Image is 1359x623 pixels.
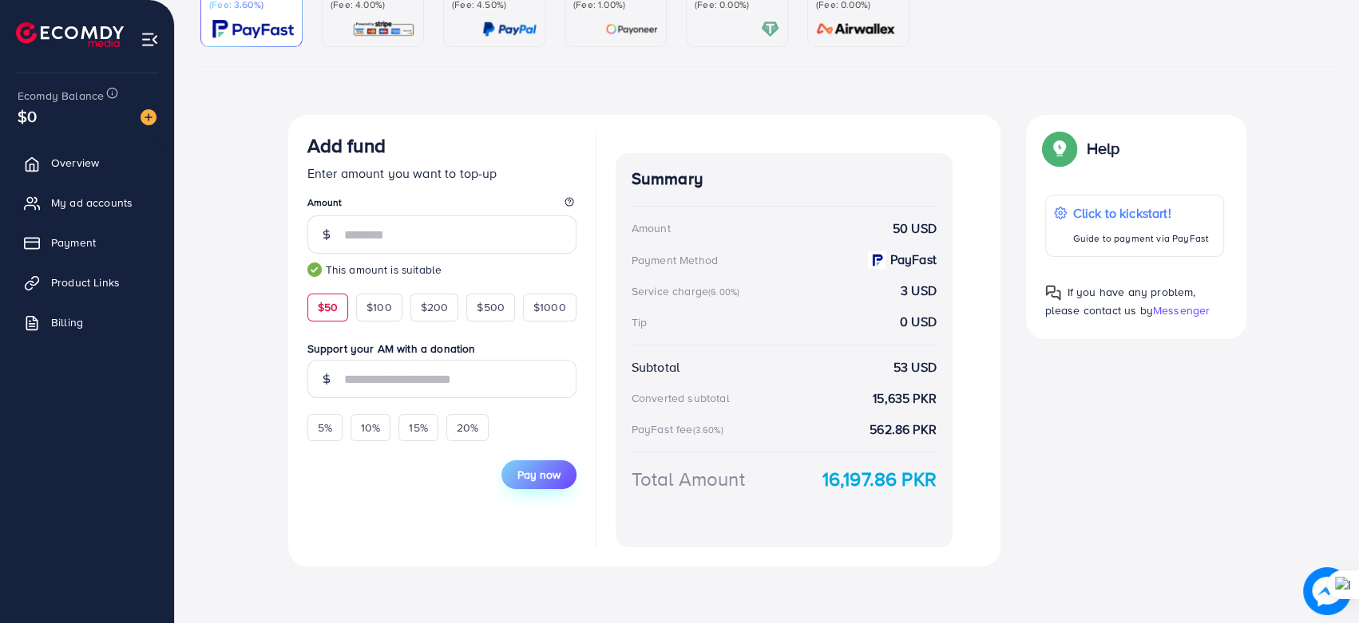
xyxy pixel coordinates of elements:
[868,251,886,269] img: payment
[318,299,338,315] span: $50
[893,219,937,238] strong: 50 USD
[51,314,83,330] span: Billing
[12,147,162,179] a: Overview
[307,134,386,157] h3: Add fund
[307,262,576,278] small: This amount is suitable
[1045,134,1074,163] img: Popup guide
[12,266,162,298] a: Product Links
[501,460,576,489] button: Pay now
[901,282,937,300] strong: 3 USD
[352,20,415,38] img: card
[870,420,937,439] strong: 562.86 PKR
[873,389,937,408] strong: 15,635 PKR
[12,187,162,219] a: My ad accounts
[632,421,728,437] div: PayFast fee
[1153,302,1210,318] span: Messenger
[1303,567,1351,615] img: image
[421,299,449,315] span: $200
[482,20,537,38] img: card
[307,164,576,183] p: Enter amount you want to top-up
[632,169,937,189] h4: Summary
[141,109,157,125] img: image
[307,341,576,357] label: Support your AM with a donation
[307,195,576,215] legend: Amount
[632,220,671,236] div: Amount
[477,299,505,315] span: $500
[1087,139,1120,158] p: Help
[12,227,162,258] a: Payment
[51,195,133,211] span: My ad accounts
[51,155,99,171] span: Overview
[632,283,744,299] div: Service charge
[533,299,566,315] span: $1000
[1073,203,1209,223] p: Click to kickstart!
[409,420,427,436] span: 15%
[761,20,779,38] img: card
[212,20,294,38] img: card
[632,314,647,330] div: Tip
[632,252,718,268] div: Payment Method
[307,262,322,277] img: guide
[632,465,745,493] div: Total Amount
[457,420,478,436] span: 20%
[366,299,392,315] span: $100
[822,465,937,493] strong: 16,197.86 PKR
[632,390,730,406] div: Converted subtotal
[811,20,901,38] img: card
[361,420,380,436] span: 10%
[517,467,561,483] span: Pay now
[890,250,937,269] strong: PayFast
[1045,284,1196,318] span: If you have any problem, please contact us by
[318,420,332,436] span: 5%
[632,358,679,377] div: Subtotal
[51,235,96,250] span: Payment
[708,286,739,298] small: (6.00%)
[605,20,658,38] img: card
[900,313,937,331] strong: 0 USD
[18,104,37,128] span: $0
[16,22,124,47] img: logo
[1045,285,1061,301] img: Popup guide
[1073,229,1209,248] p: Guide to payment via PayFast
[141,30,159,49] img: menu
[51,274,120,290] span: Product Links
[893,358,937,377] strong: 53 USD
[18,88,104,104] span: Ecomdy Balance
[692,424,723,436] small: (3.60%)
[12,306,162,338] a: Billing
